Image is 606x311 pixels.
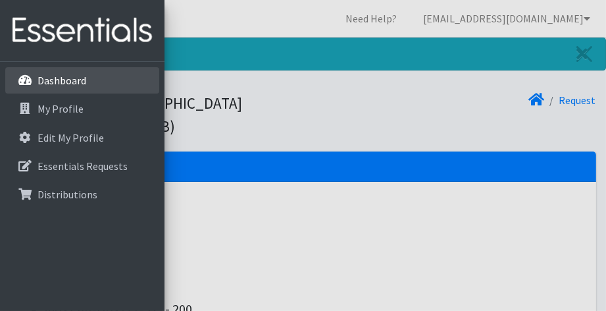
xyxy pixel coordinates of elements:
[38,131,104,144] p: Edit My Profile
[38,188,97,201] p: Distributions
[5,125,159,151] a: Edit My Profile
[5,9,159,53] img: HumanEssentials
[5,67,159,94] a: Dashboard
[38,102,84,115] p: My Profile
[38,74,86,87] p: Dashboard
[5,153,159,179] a: Essentials Requests
[5,96,159,122] a: My Profile
[38,159,128,173] p: Essentials Requests
[5,181,159,208] a: Distributions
